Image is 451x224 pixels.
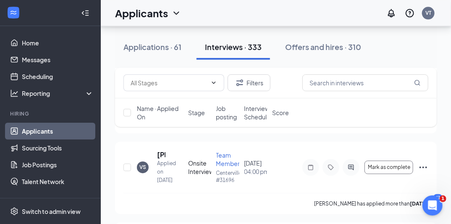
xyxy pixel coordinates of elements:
svg: WorkstreamLogo [9,8,18,17]
p: Centerville #31696 [216,169,239,184]
button: Mark as complete [364,161,413,174]
span: Mark as complete [368,164,410,170]
span: Job posting [216,104,239,121]
div: Switch to admin view [22,207,81,216]
a: Home [22,34,94,51]
svg: Settings [10,207,18,216]
div: VS [139,163,146,171]
a: Scheduling [22,68,94,85]
b: [DATE] [410,200,427,207]
iframe: Intercom live chat [422,195,443,216]
input: All Stages [131,78,207,87]
div: Hiring [10,110,92,117]
span: Score [272,108,289,117]
a: Messages [22,51,94,68]
div: Offers and hires · 310 [285,42,361,52]
div: Interviews · 333 [205,42,262,52]
a: Applicants [22,123,94,140]
svg: Analysis [10,89,18,98]
svg: Notifications [386,8,396,18]
input: Search in interviews [302,74,428,91]
span: 1 [440,195,446,202]
h1: Applicants [115,6,168,20]
svg: Tag [326,164,336,171]
svg: QuestionInfo [405,8,415,18]
span: Team Member [216,151,240,167]
a: Sourcing Tools [22,140,94,156]
h5: [PERSON_NAME] [157,150,165,159]
p: [PERSON_NAME] has applied more than . [314,200,428,207]
div: [DATE] [244,159,267,176]
svg: Ellipses [418,162,428,172]
a: Job Postings [22,156,94,173]
div: Applied on [DATE] [157,159,165,184]
button: Filter Filters [228,74,270,91]
a: Talent Network [22,173,94,190]
svg: ChevronDown [171,8,181,18]
span: Name · Applied On [137,104,183,121]
span: Stage [188,108,205,117]
div: Onsite Interview [188,159,211,176]
div: Applications · 61 [123,42,181,52]
svg: Filter [235,78,245,88]
div: VT [425,9,431,16]
svg: Collapse [81,9,89,17]
svg: ActiveChat [346,164,356,171]
div: Reporting [22,89,94,98]
div: 41 [433,194,443,201]
span: Interview Schedule [244,104,271,121]
svg: ChevronDown [210,79,217,86]
svg: Note [306,164,316,171]
span: 04:00 pm - 04:15 pm [244,167,267,176]
svg: MagnifyingGlass [414,79,421,86]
